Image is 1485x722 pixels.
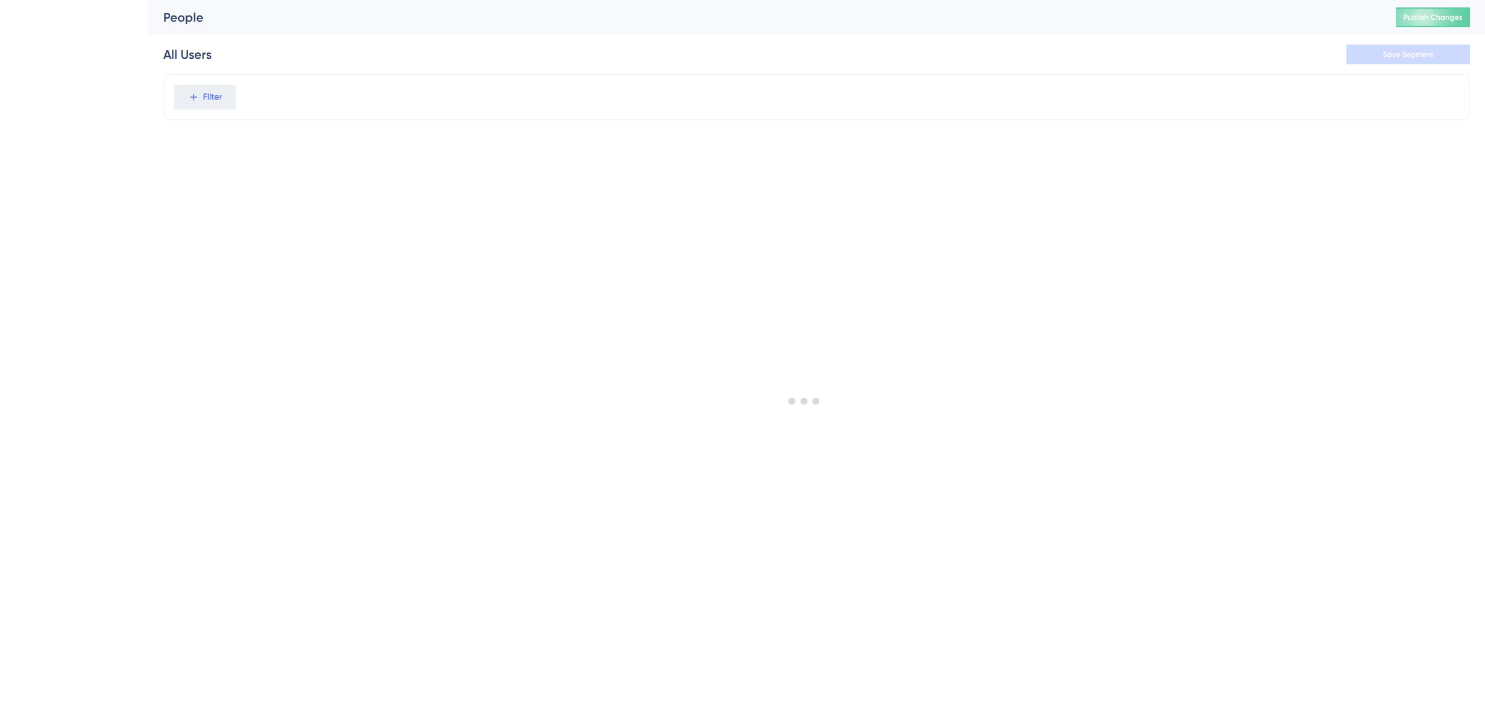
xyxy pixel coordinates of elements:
span: Publish Changes [1403,12,1463,22]
span: Save Segment [1383,49,1434,59]
div: People [163,9,1365,26]
button: Publish Changes [1396,7,1470,27]
div: All Users [163,46,212,63]
button: Save Segment [1346,45,1470,64]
